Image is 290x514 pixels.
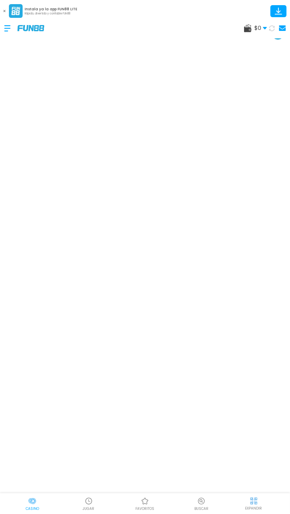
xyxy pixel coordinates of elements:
[9,4,23,18] img: App Logo
[254,24,267,32] span: $ 0
[25,7,77,12] p: Instala ya la app FUN88 LITE
[17,25,44,31] img: Company Logo
[4,496,60,512] a: CasinoCasinoCasino
[135,506,154,512] p: favoritos
[141,497,149,505] img: Casino Favoritos
[60,496,117,512] a: Casino JugarCasino JugarJUGAR
[117,496,173,512] a: Casino FavoritosCasino Favoritosfavoritos
[83,506,95,512] p: JUGAR
[85,497,93,505] img: Casino Jugar
[194,506,208,512] p: Buscar
[245,506,262,511] p: EXPANDIR
[173,496,229,512] button: Buscar
[26,506,39,512] p: Casino
[25,12,77,16] p: Rápido, divertido y confiable FUN88
[250,497,258,505] img: hide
